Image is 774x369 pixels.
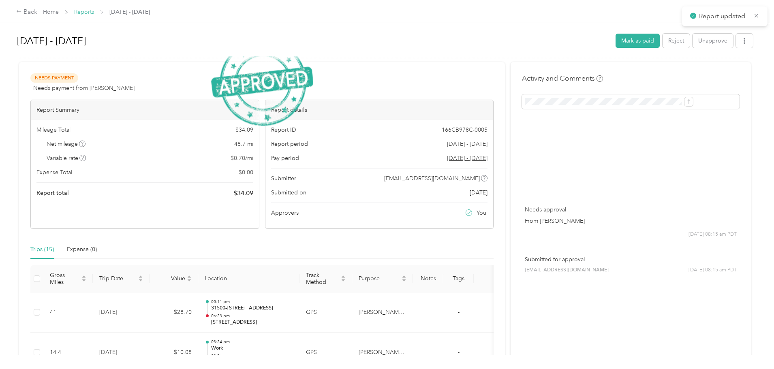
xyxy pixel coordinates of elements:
span: [DATE] 08:15 am PDT [688,231,737,238]
td: 41 [43,292,93,333]
th: Trip Date [93,265,150,292]
span: Go to pay period [447,154,487,162]
span: Gross Miles [50,272,80,286]
span: Submitted on [271,188,306,197]
span: caret-down [81,278,86,283]
span: Needs Payment [30,73,78,83]
th: Tags [443,265,474,292]
span: Submitter [271,174,296,183]
span: $ 0.00 [239,168,253,177]
span: [DATE] - [DATE] [447,140,487,148]
th: Purpose [352,265,413,292]
span: Needs payment from [PERSON_NAME] [33,84,135,92]
p: From [PERSON_NAME] [525,217,737,225]
h1: Aug 16 - 31, 2025 [17,31,610,51]
span: Report ID [271,126,296,134]
span: - [458,309,460,316]
span: caret-down [341,278,346,283]
p: 03:24 pm [211,339,293,345]
th: Gross Miles [43,265,93,292]
td: GPS [299,292,352,333]
span: Report total [36,189,69,197]
p: 03:56 pm [211,353,293,359]
span: [EMAIL_ADDRESS][DOMAIN_NAME] [525,267,609,274]
th: Value [150,265,198,292]
button: Reject [663,34,690,48]
span: [DATE] 08:15 am PDT [688,267,737,274]
p: 06:23 pm [211,313,293,319]
td: [DATE] [93,292,150,333]
iframe: Everlance-gr Chat Button Frame [729,324,774,369]
span: caret-down [402,278,406,283]
div: Report Summary [31,100,259,120]
span: [DATE] [470,188,487,197]
span: $ 34.09 [235,126,253,134]
span: Track Method [306,272,339,286]
span: caret-up [187,274,192,279]
div: Back [16,7,37,17]
a: Reports [74,9,94,15]
span: $ 34.09 [233,188,253,198]
a: Home [43,9,59,15]
th: Track Method [299,265,352,292]
p: Work [211,345,293,352]
th: Notes [413,265,443,292]
span: Approvers [271,209,299,217]
span: caret-up [81,274,86,279]
span: Mileage Total [36,126,71,134]
td: Kamali'i Foster Family Agency [352,292,413,333]
span: $ 0.70 / mi [231,154,253,162]
span: [DATE] - [DATE] [109,8,150,16]
span: Value [156,275,185,282]
span: Report period [271,140,308,148]
span: caret-down [138,278,143,283]
p: Report updated [699,11,748,21]
span: Variable rate [47,154,86,162]
p: Submitted for approval [525,255,737,264]
span: - [458,349,460,356]
span: caret-up [341,274,346,279]
th: Location [198,265,299,292]
span: Net mileage [47,140,86,148]
button: Mark as paid [616,34,660,48]
span: Purpose [359,275,400,282]
span: Trip Date [99,275,137,282]
span: caret-up [138,274,143,279]
p: 31500–[STREET_ADDRESS] [211,305,293,312]
p: [STREET_ADDRESS] [211,319,293,326]
div: Report details [265,100,494,120]
span: caret-up [402,274,406,279]
div: Trips (15) [30,245,54,254]
div: Expense (0) [67,245,97,254]
img: ApprovedStamp [211,39,313,126]
span: [EMAIL_ADDRESS][DOMAIN_NAME] [384,174,480,183]
span: 48.7 mi [234,140,253,148]
span: caret-down [187,278,192,283]
p: Needs approval [525,205,737,214]
span: 166CB978C-0005 [442,126,487,134]
td: $28.70 [150,292,198,333]
button: Unapprove [693,34,733,48]
span: Pay period [271,154,299,162]
p: 05:11 pm [211,299,293,305]
span: Expense Total [36,168,72,177]
h4: Activity and Comments [522,73,603,83]
span: You [477,209,486,217]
